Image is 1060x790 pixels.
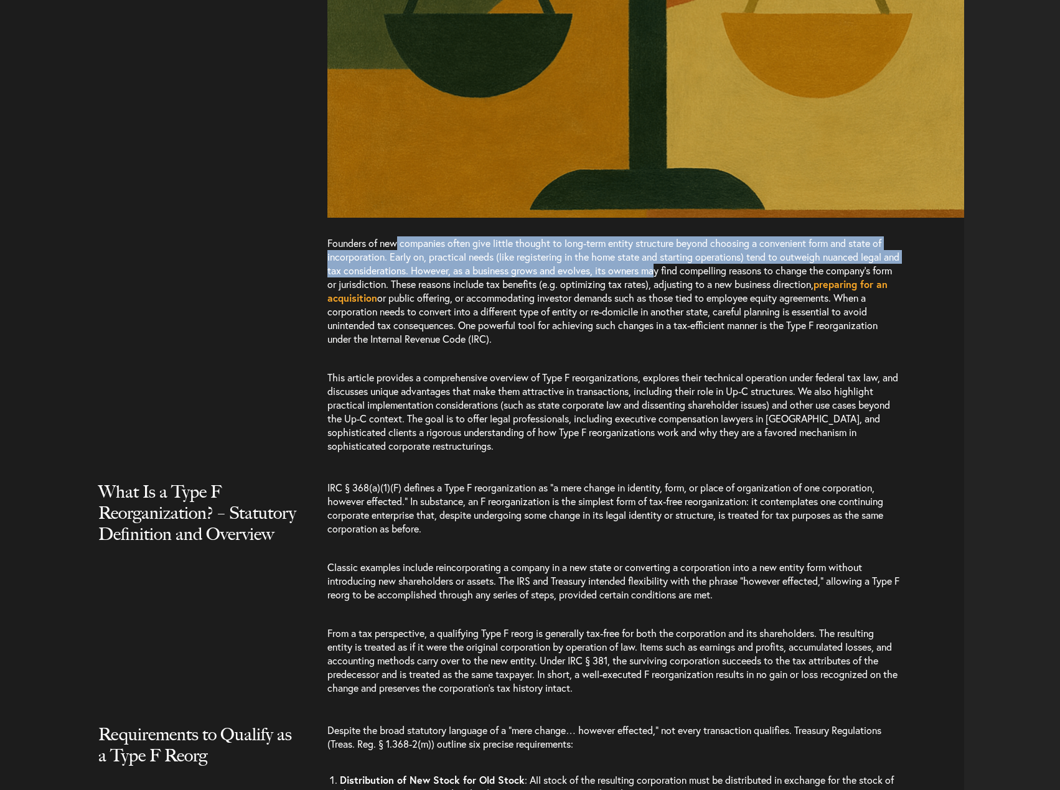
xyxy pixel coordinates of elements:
[327,236,899,345] span: Founders of new companies often give little thought to long-term entity structure beyond choosing...
[327,277,888,304] a: preparing for an acquisition
[340,773,525,786] b: Distribution of New Stock for Old Stock
[98,481,296,569] h2: What Is a Type F Reorganization? – Statutory Definition and Overview
[327,371,898,452] span: This article provides a comprehensive overview of Type F reorganizations, explores their technica...
[327,560,899,601] span: Classic examples include reincorporating a company in a new state or converting a corporation int...
[327,723,881,750] span: Despite the broad statutory language of a “mere change… however effected,” not every transaction ...
[327,626,898,694] span: From a tax perspective, a qualifying Type F reorg is generally tax-free for both the corporation ...
[327,481,883,535] span: IRC § 368(a)(1)(F) defines a Type F reorganization as “a mere change in identity, form, or place ...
